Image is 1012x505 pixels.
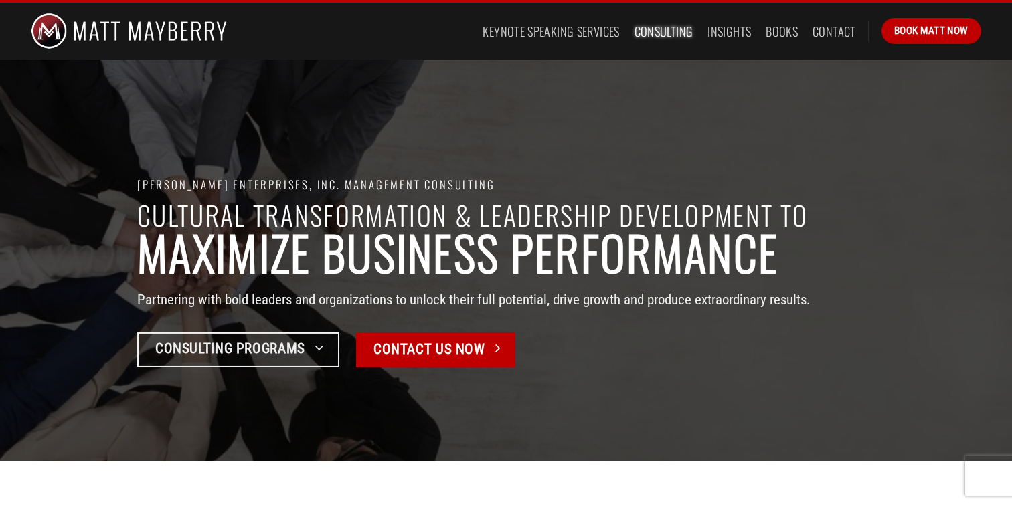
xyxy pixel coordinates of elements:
a: Contact [813,19,856,43]
a: Insights [707,19,751,43]
span: Contact Us now [373,338,485,361]
span: Consulting Programs [155,338,305,360]
strong: maximize business performance [137,217,778,286]
a: Consulting Programs [137,332,339,367]
a: Consulting [635,19,693,43]
span: Cultural Transformation & leadership development to [137,195,808,234]
img: Matt Mayberry [31,3,227,60]
a: Keynote Speaking Services [483,19,619,43]
a: Book Matt Now [881,18,981,43]
a: Contact Us now [356,332,515,367]
a: Books [766,19,798,43]
p: Partnering with bold leaders and organizations to unlock their full potential, drive growth and p... [137,289,894,311]
span: Book Matt Now [894,23,968,39]
span: [PERSON_NAME] Enterprises, Inc. Management Consulting [137,176,495,193]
